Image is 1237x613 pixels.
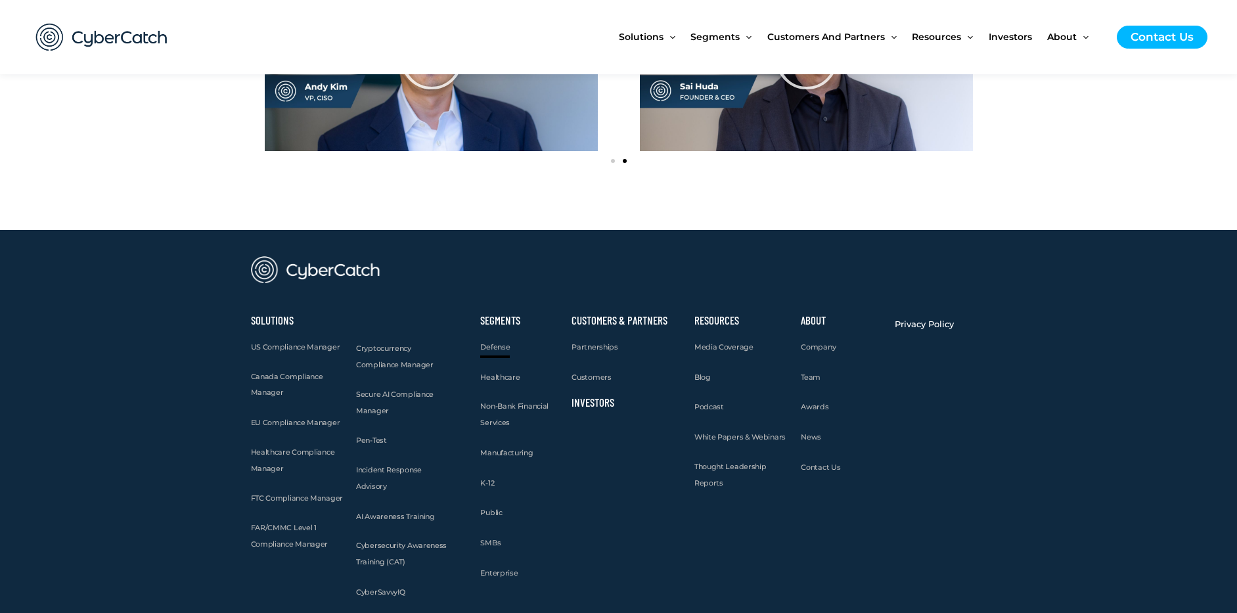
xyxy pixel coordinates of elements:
a: Partnerships [572,339,618,355]
span: Media Coverage [694,342,753,352]
a: Podcast [694,399,724,415]
a: Pen-Test [356,432,387,449]
a: FTC Compliance Manager [251,490,343,507]
a: Contact Us [1117,26,1207,49]
span: Go to slide 2 [623,159,627,163]
span: Solutions [619,9,663,64]
span: Pen-Test [356,436,387,445]
span: Menu Toggle [663,9,675,64]
a: FAR/CMMC Level 1 Compliance Manager [251,520,344,553]
span: Team [801,373,821,382]
span: News [801,432,821,442]
span: Contact Us [801,463,840,472]
a: K-12 [480,475,494,491]
a: Contact Us [801,459,840,476]
a: Media Coverage [694,339,753,355]
span: Menu Toggle [961,9,973,64]
span: FAR/CMMC Level 1 Compliance Manager [251,523,328,549]
span: Blog [694,373,711,382]
img: CyberCatch [23,10,181,64]
a: Defense [480,339,510,355]
a: Healthcare Compliance Manager [251,444,344,477]
a: News [801,429,821,445]
span: Defense [480,342,510,352]
span: EU Compliance Manager [251,418,340,427]
span: Cryptocurrency Compliance Manager [356,344,434,369]
a: Cybersecurity Awareness Training (CAT) [356,537,452,570]
span: Awards [801,402,828,411]
a: Canada Compliance Manager [251,369,344,401]
span: Healthcare Compliance Manager [251,447,335,473]
span: Cybersecurity Awareness Training (CAT) [356,541,447,566]
a: SMBs [480,535,501,551]
span: Segments [690,9,740,64]
a: AI Awareness Training [356,509,435,525]
a: White Papers & Webinars [694,429,786,445]
span: FTC Compliance Manager [251,493,343,503]
span: K-12 [480,478,494,488]
span: Customers and Partners [767,9,885,64]
a: Cryptocurrency Compliance Manager [356,340,452,373]
a: US Compliance Manager [251,339,340,355]
a: Investors [572,396,614,409]
h2: Segments [480,316,558,325]
h2: Solutions [251,316,344,325]
span: Canada Compliance Manager [251,372,323,397]
a: Incident Response Advisory [356,462,452,495]
a: Manufacturing [480,445,533,461]
a: Non-Bank Financial Services [480,398,558,431]
a: Company [801,339,836,355]
span: Customers [572,373,611,382]
span: Privacy Policy [895,319,954,329]
a: Public [480,505,502,521]
span: Menu Toggle [740,9,752,64]
span: Public [480,508,502,517]
h2: Resources [694,316,788,325]
a: Blog [694,369,711,386]
span: Company [801,342,836,352]
span: Go to slide 1 [611,159,615,163]
span: CyberSavvyIQ [356,587,405,597]
a: Awards [801,399,828,415]
a: Healthcare [480,369,520,386]
span: Investors [989,9,1032,64]
a: EU Compliance Manager [251,415,340,431]
span: Incident Response Advisory [356,465,422,491]
a: Customers [572,369,611,386]
span: Manufacturing [480,448,533,457]
span: Menu Toggle [1077,9,1089,64]
span: US Compliance Manager [251,342,340,352]
a: CyberSavvyIQ [356,584,405,601]
span: Secure AI Compliance Manager [356,390,434,415]
a: Thought Leadership Reports [694,459,788,491]
h2: About [801,316,882,325]
span: Healthcare [480,373,520,382]
span: Enterprise [480,568,518,578]
span: White Papers & Webinars [694,432,786,442]
a: Team [801,369,821,386]
h2: Customers & Partners [572,316,681,325]
span: AI Awareness Training [356,512,435,521]
span: SMBs [480,538,501,547]
span: Podcast [694,402,724,411]
span: Resources [912,9,961,64]
span: Partnerships [572,342,618,352]
nav: Site Navigation: New Main Menu [619,9,1104,64]
span: Menu Toggle [885,9,897,64]
a: Enterprise [480,565,518,581]
a: Privacy Policy [895,316,954,332]
a: Secure AI Compliance Manager [356,386,452,419]
span: Thought Leadership Reports [694,462,767,488]
a: Investors [989,9,1047,64]
span: Non-Bank Financial Services [480,401,549,427]
span: About [1047,9,1077,64]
